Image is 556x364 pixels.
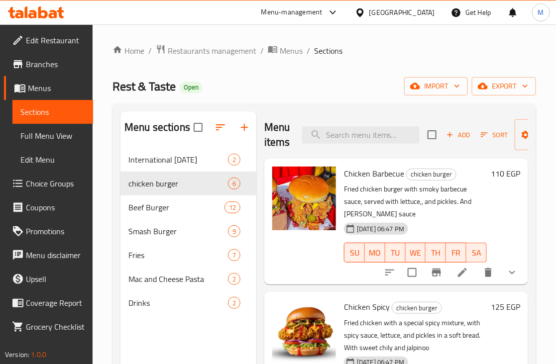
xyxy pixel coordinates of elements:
[26,201,85,213] span: Coupons
[443,127,474,143] button: Add
[426,243,446,263] button: TH
[344,183,487,220] p: Fried chicken burger with smoky barbecue sauce, served with lettuce,, and pickles. And [PERSON_NA...
[120,219,256,243] div: Smash Burger9
[156,44,256,57] a: Restaurants management
[26,58,85,70] span: Branches
[4,243,93,267] a: Menu disclaimer
[302,126,420,144] input: search
[26,321,85,333] span: Grocery Checklist
[264,120,290,150] h2: Menu items
[314,45,342,57] span: Sections
[168,45,256,57] span: Restaurants management
[478,127,511,143] button: Sort
[128,273,228,285] span: Mac and Cheese Pasta
[456,267,468,278] a: Edit menu item
[4,291,93,315] a: Coverage Report
[228,225,240,237] div: items
[128,249,228,261] span: Fries
[12,100,93,124] a: Sections
[228,155,240,165] span: 2
[404,77,468,95] button: import
[430,246,442,260] span: TH
[450,246,462,260] span: FR
[474,127,515,143] span: Sort items
[26,34,85,46] span: Edit Restaurant
[128,225,228,237] span: Smash Burger
[4,172,93,195] a: Choice Groups
[128,297,228,309] span: Drinks
[124,120,190,135] h2: Menu sections
[228,298,240,308] span: 2
[4,76,93,100] a: Menus
[26,225,85,237] span: Promotions
[480,80,528,92] span: export
[344,299,390,314] span: Chicken Spicy
[353,224,408,234] span: [DATE] 06:47 PM
[20,130,85,142] span: Full Menu View
[407,169,456,180] span: chicken burger
[307,45,310,57] li: /
[12,124,93,148] a: Full Menu View
[378,261,402,284] button: sort-choices
[261,6,323,18] div: Menu-management
[392,302,442,314] div: chicken burger
[120,291,256,315] div: Drinks2
[120,144,256,319] nav: Menu sections
[344,166,404,181] span: Chicken Barbecue
[225,203,240,212] span: 12
[348,246,361,260] span: SU
[148,45,152,57] li: /
[228,179,240,188] span: 6
[228,227,240,236] span: 9
[481,129,508,141] span: Sort
[410,246,422,260] span: WE
[180,82,203,93] div: Open
[506,267,518,278] svg: Show Choices
[4,267,93,291] a: Upsell
[228,251,240,260] span: 7
[209,115,232,139] span: Sort sections
[5,348,29,361] span: Version:
[365,243,385,263] button: MO
[188,117,209,138] span: Select all sections
[228,273,240,285] div: items
[228,274,240,284] span: 2
[412,80,460,92] span: import
[120,243,256,267] div: Fries7
[128,201,224,213] span: Beef Burger
[389,246,402,260] span: TU
[4,195,93,219] a: Coupons
[31,348,46,361] span: 1.0.0
[228,154,240,166] div: items
[443,127,474,143] span: Add item
[28,82,85,94] span: Menus
[20,154,85,166] span: Edit Menu
[128,154,228,166] span: International [DATE]
[538,7,544,18] span: M
[4,52,93,76] a: Branches
[500,261,524,284] button: show more
[128,178,228,189] span: chicken burger
[228,297,240,309] div: items
[472,77,536,95] button: export
[228,249,240,261] div: items
[224,201,240,213] div: items
[491,300,520,314] h6: 125 EGP
[180,83,203,91] span: Open
[4,315,93,339] a: Grocery Checklist
[120,195,256,219] div: Beef Burger12
[20,106,85,118] span: Sections
[470,246,483,260] span: SA
[344,317,487,354] p: Fried chicken with a special spicy mixture, with spicy sauce, lettuce, and pickles in a soft brea...
[4,219,93,243] a: Promotions
[120,172,256,195] div: chicken burger6
[12,148,93,172] a: Edit Menu
[446,243,466,263] button: FR
[406,169,456,181] div: chicken burger
[26,273,85,285] span: Upsell
[422,124,443,145] span: Select section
